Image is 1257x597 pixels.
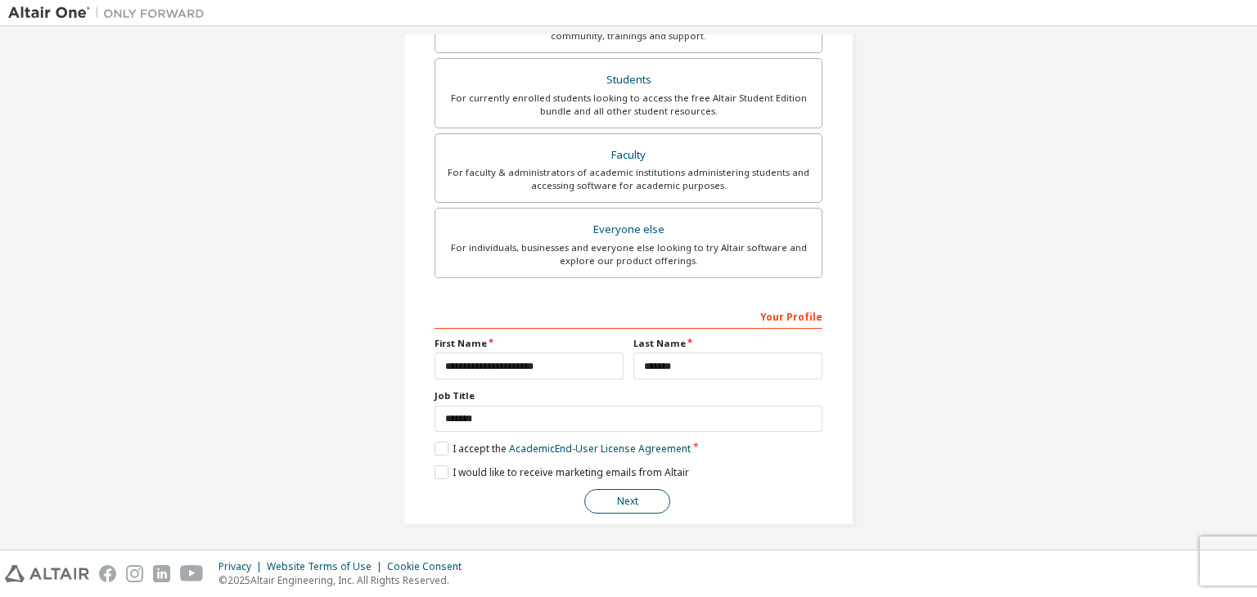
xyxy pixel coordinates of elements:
[584,489,670,514] button: Next
[8,5,213,21] img: Altair One
[267,560,387,573] div: Website Terms of Use
[445,241,812,267] div: For individuals, businesses and everyone else looking to try Altair software and explore our prod...
[387,560,471,573] div: Cookie Consent
[445,218,812,241] div: Everyone else
[5,565,89,582] img: altair_logo.svg
[180,565,204,582] img: youtube.svg
[509,442,691,456] a: Academic End-User License Agreement
[435,442,691,456] label: I accept the
[445,144,812,167] div: Faculty
[445,69,812,92] div: Students
[435,465,689,479] label: I would like to receive marketing emails from Altair
[126,565,143,582] img: instagram.svg
[219,573,471,587] p: © 2025 Altair Engineering, Inc. All Rights Reserved.
[435,337,624,350] label: First Name
[445,166,812,192] div: For faculty & administrators of academic institutions administering students and accessing softwa...
[435,389,822,402] label: Job Title
[219,560,267,573] div: Privacy
[445,92,812,118] div: For currently enrolled students looking to access the free Altair Student Edition bundle and all ...
[435,303,822,329] div: Your Profile
[153,565,170,582] img: linkedin.svg
[99,565,116,582] img: facebook.svg
[633,337,822,350] label: Last Name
